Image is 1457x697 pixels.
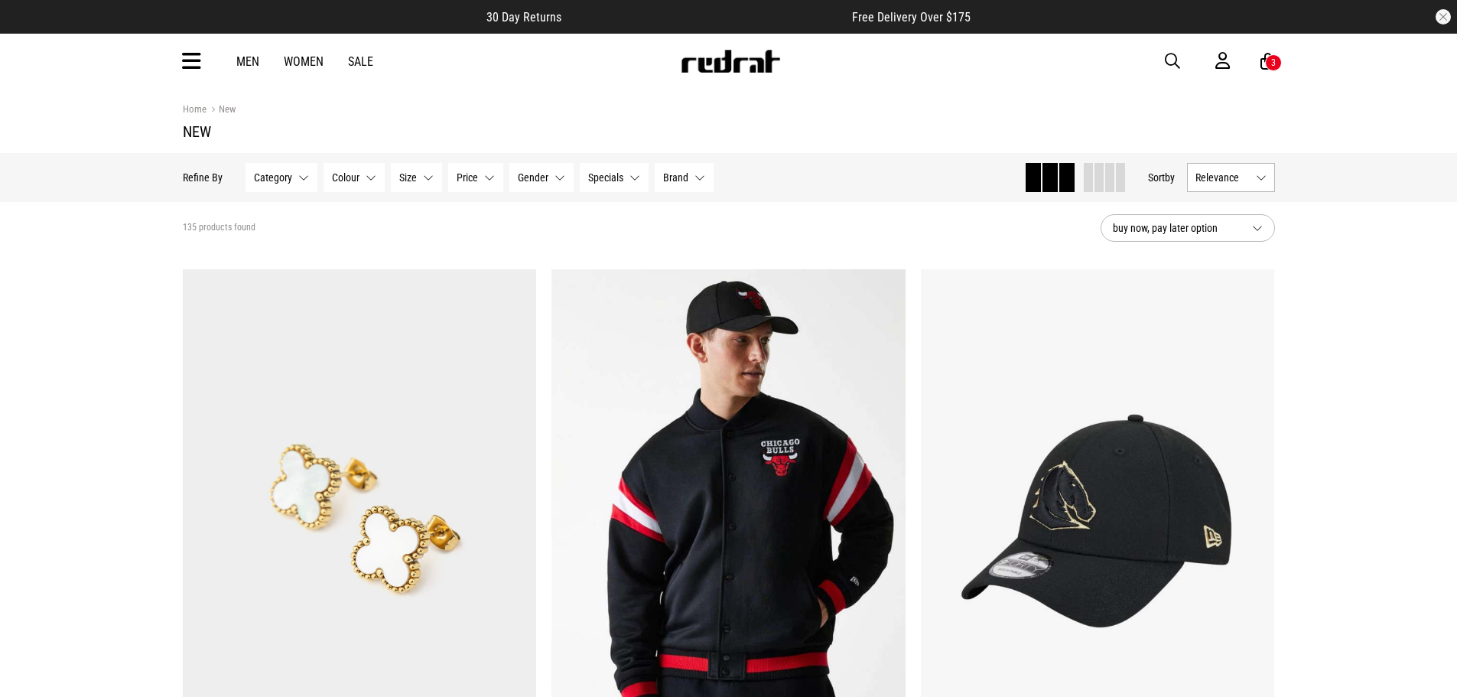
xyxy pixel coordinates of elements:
button: Size [391,163,442,192]
button: Colour [324,163,385,192]
h1: New [183,122,1275,141]
iframe: Customer reviews powered by Trustpilot [592,9,821,24]
span: Specials [588,171,623,184]
span: Category [254,171,292,184]
span: by [1165,171,1175,184]
button: Specials [580,163,649,192]
a: Women [284,54,324,69]
p: Refine By [183,171,223,184]
button: Relevance [1187,163,1275,192]
a: Home [183,103,207,115]
a: Sale [348,54,373,69]
span: 30 Day Returns [486,10,561,24]
span: Gender [518,171,548,184]
button: buy now, pay later option [1101,214,1275,242]
span: 135 products found [183,222,255,234]
span: Colour [332,171,359,184]
span: Brand [663,171,688,184]
span: buy now, pay later option [1113,219,1240,237]
a: 3 [1260,54,1275,70]
button: Category [246,163,317,192]
span: Relevance [1195,171,1250,184]
a: Men [236,54,259,69]
button: Sortby [1148,168,1175,187]
img: Redrat logo [680,50,781,73]
span: Size [399,171,417,184]
span: Free Delivery Over $175 [852,10,971,24]
a: New [207,103,236,118]
span: Price [457,171,478,184]
button: Gender [509,163,574,192]
div: 3 [1271,57,1276,68]
button: Brand [655,163,714,192]
button: Price [448,163,503,192]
